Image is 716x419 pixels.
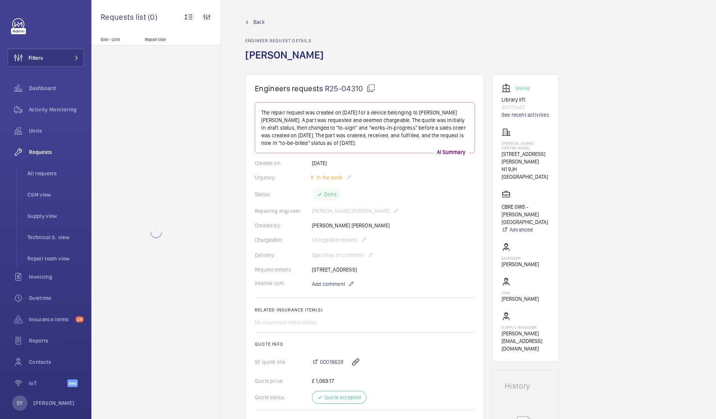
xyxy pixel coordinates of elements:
span: Invoicing [29,273,84,281]
span: Reports [29,337,84,344]
p: [PERSON_NAME] [502,295,539,303]
p: N1 9JH [GEOGRAPHIC_DATA] [502,165,549,181]
p: Working [516,87,529,90]
a: 00018628 [312,358,344,366]
span: Activity Monitoring [29,106,84,113]
img: elevator.svg [502,84,514,93]
p: Library lift [502,96,549,103]
span: Overtime [29,294,84,302]
span: Add comment [312,280,345,288]
p: [PERSON_NAME] [34,399,75,407]
span: Filters [29,54,43,62]
span: Dashboard [29,84,84,92]
span: Beta [67,379,78,387]
p: Repair title [145,37,195,42]
span: Units [29,127,84,135]
span: CSM view [27,191,84,198]
p: [PERSON_NAME] Centre Angel [502,141,549,150]
a: Advanced [502,226,549,233]
p: SY [17,399,22,407]
span: R25-04310 [325,84,376,93]
span: Requests list [101,12,148,22]
p: AI Summary [434,148,468,156]
h1: [PERSON_NAME] [245,48,328,74]
p: CBRE GWS - [PERSON_NAME][GEOGRAPHIC_DATA] [502,203,549,226]
h1: History [505,382,546,390]
span: Requests [29,148,84,156]
p: [PERSON_NAME] [502,260,539,268]
h2: Quote info [255,341,475,347]
span: Engineers requests [255,84,323,93]
span: Repair team view [27,255,84,262]
p: CSM [502,290,539,295]
p: The repair request was created on [DATE] for a device belonging to [PERSON_NAME] [PERSON_NAME]. A... [261,109,468,147]
span: IoT [29,379,67,387]
span: All requests [27,170,84,177]
span: Contacts [29,358,84,366]
span: Technical S. view [27,233,84,241]
p: [PERSON_NAME][EMAIL_ADDRESS][DOMAIN_NAME] [502,330,549,352]
span: Back [253,18,265,26]
span: 24 [75,316,84,322]
span: 00018628 [320,358,344,366]
p: Supply manager [502,325,549,330]
h2: Engineer request details [245,38,328,43]
button: Filters [8,49,84,67]
p: Site - Unit [91,37,142,42]
h2: Related insurance item(s) [255,307,475,313]
a: See recent activities [502,111,549,119]
span: Insurance items [29,316,72,323]
span: Supply view [27,212,84,220]
p: Engineer [502,256,539,260]
p: 49015649 [502,103,549,111]
p: [STREET_ADDRESS][PERSON_NAME] [502,150,549,165]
